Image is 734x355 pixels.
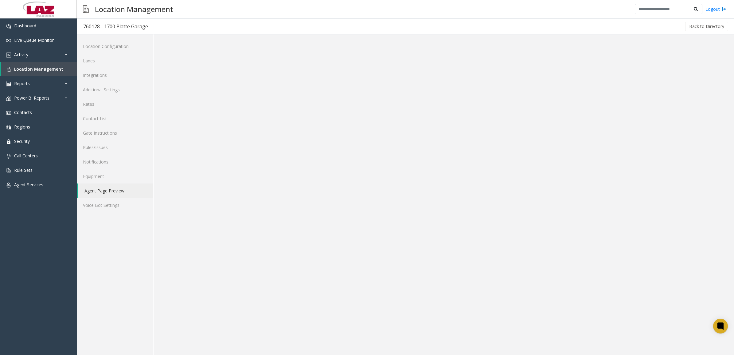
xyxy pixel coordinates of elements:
[6,96,11,101] img: 'icon'
[78,183,153,198] a: Agent Page Preview
[77,53,153,68] a: Lanes
[14,52,28,57] span: Activity
[14,95,49,101] span: Power BI Reports
[83,2,89,17] img: pageIcon
[14,182,43,187] span: Agent Services
[6,81,11,86] img: 'icon'
[14,66,63,72] span: Location Management
[92,2,176,17] h3: Location Management
[77,68,153,82] a: Integrations
[77,126,153,140] a: Gate Instructions
[6,67,11,72] img: 'icon'
[6,168,11,173] img: 'icon'
[77,140,153,155] a: Rules/Issues
[14,81,30,86] span: Reports
[77,169,153,183] a: Equipment
[14,109,32,115] span: Contacts
[721,6,726,12] img: logout
[6,183,11,187] img: 'icon'
[14,37,54,43] span: Live Queue Monitor
[6,110,11,115] img: 'icon'
[83,22,148,30] div: 760128 - 1700 Platte Garage
[6,125,11,130] img: 'icon'
[14,138,30,144] span: Security
[6,154,11,159] img: 'icon'
[14,23,36,29] span: Dashboard
[1,62,77,76] a: Location Management
[6,139,11,144] img: 'icon'
[77,97,153,111] a: Rates
[77,39,153,53] a: Location Configuration
[77,198,153,212] a: Voice Bot Settings
[6,24,11,29] img: 'icon'
[14,167,33,173] span: Rule Sets
[6,38,11,43] img: 'icon'
[705,6,726,12] a: Logout
[77,82,153,97] a: Additional Settings
[77,111,153,126] a: Contact List
[14,124,30,130] span: Regions
[14,153,38,159] span: Call Centers
[685,22,728,31] button: Back to Directory
[6,53,11,57] img: 'icon'
[77,155,153,169] a: Notifications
